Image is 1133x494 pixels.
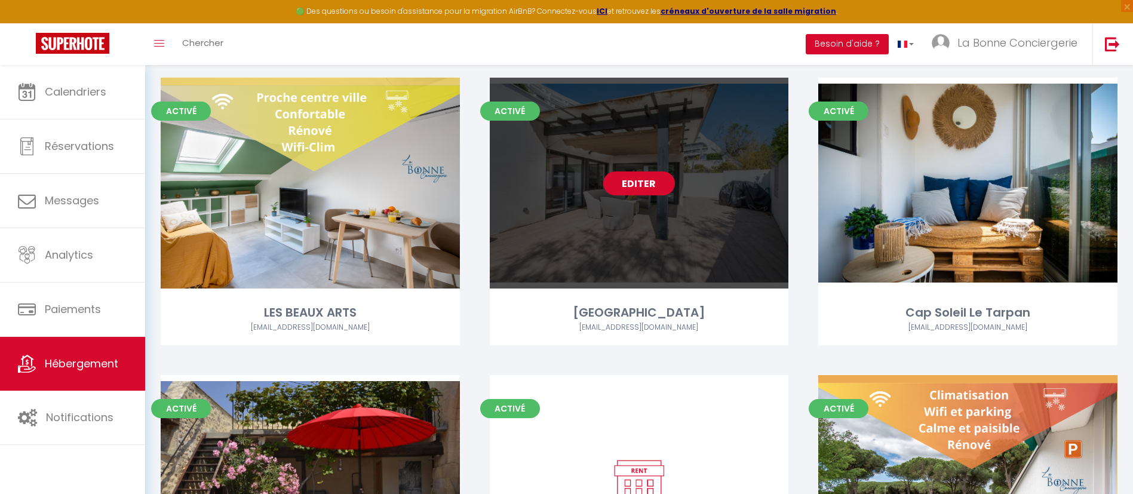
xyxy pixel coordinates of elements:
button: Ouvrir le widget de chat LiveChat [10,5,45,41]
img: Super Booking [36,33,109,54]
iframe: Chat [1082,440,1124,485]
span: La Bonne Conciergerie [957,35,1077,50]
span: Activé [809,102,868,121]
span: Activé [151,102,211,121]
span: Calendriers [45,84,106,99]
span: Activé [480,102,540,121]
div: LES BEAUX ARTS [161,303,460,322]
span: Activé [151,399,211,418]
span: Activé [480,399,540,418]
div: Cap Soleil Le Tarpan [818,303,1117,322]
div: [GEOGRAPHIC_DATA] [490,303,789,322]
span: Activé [809,399,868,418]
div: Airbnb [818,322,1117,333]
button: Besoin d'aide ? [806,34,889,54]
span: Réservations [45,139,114,154]
div: Airbnb [490,322,789,333]
a: Editer [603,171,675,195]
span: Messages [45,193,99,208]
img: logout [1105,36,1120,51]
div: Airbnb [161,322,460,333]
a: Chercher [173,23,232,65]
a: créneaux d'ouverture de la salle migration [661,6,836,16]
img: ... [932,34,950,52]
a: ICI [597,6,607,16]
span: Paiements [45,302,101,317]
span: Analytics [45,247,93,262]
span: Hébergement [45,356,118,371]
span: Notifications [46,410,113,425]
span: Chercher [182,36,223,49]
a: ... La Bonne Conciergerie [923,23,1092,65]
